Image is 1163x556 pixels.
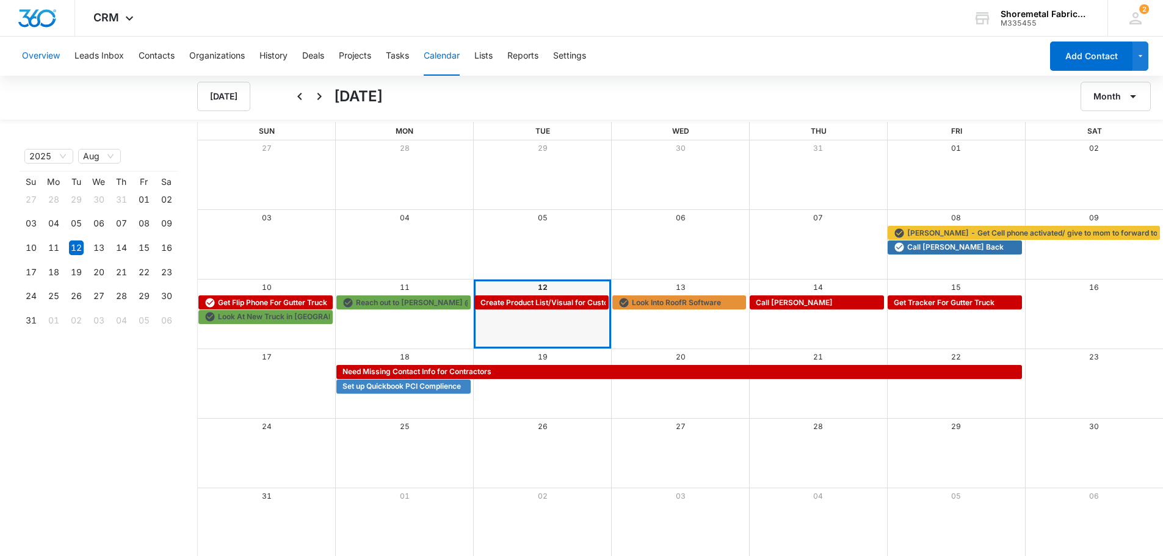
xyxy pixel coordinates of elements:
[424,37,460,76] button: Calendar
[155,187,178,212] td: 2025-08-02
[538,143,548,153] a: 29
[891,228,1157,239] div: Molly - Get Cell phone activated/ give to mom to forward to Brandon
[69,240,84,255] div: 12
[538,422,548,431] a: 26
[1139,4,1149,14] span: 2
[20,308,42,333] td: 2025-08-31
[24,216,38,231] div: 03
[92,289,106,303] div: 27
[159,192,174,207] div: 02
[262,352,272,361] a: 17
[400,283,410,292] a: 11
[259,37,288,76] button: History
[92,313,106,328] div: 03
[951,491,961,500] a: 05
[29,150,68,163] span: 2025
[42,236,65,260] td: 2025-08-11
[615,297,744,308] div: Look Into RoofR Software
[813,422,823,431] a: 28
[676,143,686,153] a: 30
[400,213,410,222] a: 04
[69,265,84,280] div: 19
[114,216,129,231] div: 07
[302,37,324,76] button: Deals
[480,297,626,308] span: Create Product List/Visual for Customers
[632,297,721,308] span: Look Into RoofR Software
[65,236,87,260] td: 2025-08-12
[46,192,61,207] div: 28
[87,308,110,333] td: 2025-09-03
[110,308,132,333] td: 2025-09-04
[65,308,87,333] td: 2025-09-02
[22,37,60,76] button: Overview
[132,284,155,309] td: 2025-08-29
[42,260,65,284] td: 2025-08-18
[813,143,823,153] a: 31
[137,192,151,207] div: 01
[132,212,155,236] td: 2025-08-08
[110,176,132,187] th: Th
[1081,82,1151,111] button: Month
[676,352,686,361] a: 20
[155,284,178,309] td: 2025-08-30
[262,422,272,431] a: 24
[1089,352,1099,361] a: 23
[339,366,1019,377] div: Need Missing Contact Info for Contractors
[92,192,106,207] div: 30
[1001,9,1090,19] div: account name
[155,260,178,284] td: 2025-08-23
[535,126,550,135] span: Tue
[65,260,87,284] td: 2025-08-19
[951,143,961,153] a: 01
[310,87,329,106] button: Next
[87,187,110,212] td: 2025-07-30
[218,311,373,322] span: Look At New Truck in [GEOGRAPHIC_DATA]
[24,192,38,207] div: 27
[65,187,87,212] td: 2025-07-29
[538,491,548,500] a: 02
[114,265,129,280] div: 21
[951,352,961,361] a: 22
[46,265,61,280] div: 18
[201,311,330,322] div: Look At New Truck in Rehoboth
[356,297,511,308] span: Reach out to [PERSON_NAME] @ EC Cranes
[137,240,151,255] div: 15
[386,37,409,76] button: Tasks
[538,213,548,222] a: 05
[110,284,132,309] td: 2025-08-28
[46,313,61,328] div: 01
[46,240,61,255] div: 11
[114,313,129,328] div: 04
[342,381,461,392] span: Set up Quickbook PCI Complience
[69,313,84,328] div: 02
[400,422,410,431] a: 25
[507,37,538,76] button: Reports
[396,126,413,135] span: Mon
[42,284,65,309] td: 2025-08-25
[1001,19,1090,27] div: account id
[114,289,129,303] div: 28
[262,283,272,292] a: 10
[753,297,881,308] div: Call Pratt
[155,176,178,187] th: Sa
[1089,143,1099,153] a: 02
[1050,42,1132,71] button: Add Contact
[1087,126,1102,135] span: Sat
[74,37,124,76] button: Leads Inbox
[110,212,132,236] td: 2025-08-07
[24,289,38,303] div: 24
[756,297,833,308] span: Call [PERSON_NAME]
[132,308,155,333] td: 2025-09-05
[132,260,155,284] td: 2025-08-22
[262,491,272,500] a: 31
[339,381,468,392] div: Set up Quickbook PCI Complience
[218,297,327,308] span: Get Flip Phone For Gutter Truck
[137,265,151,280] div: 22
[538,352,548,361] a: 19
[110,187,132,212] td: 2025-07-31
[137,216,151,231] div: 08
[159,216,174,231] div: 09
[65,212,87,236] td: 2025-08-05
[155,236,178,260] td: 2025-08-16
[20,260,42,284] td: 2025-08-17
